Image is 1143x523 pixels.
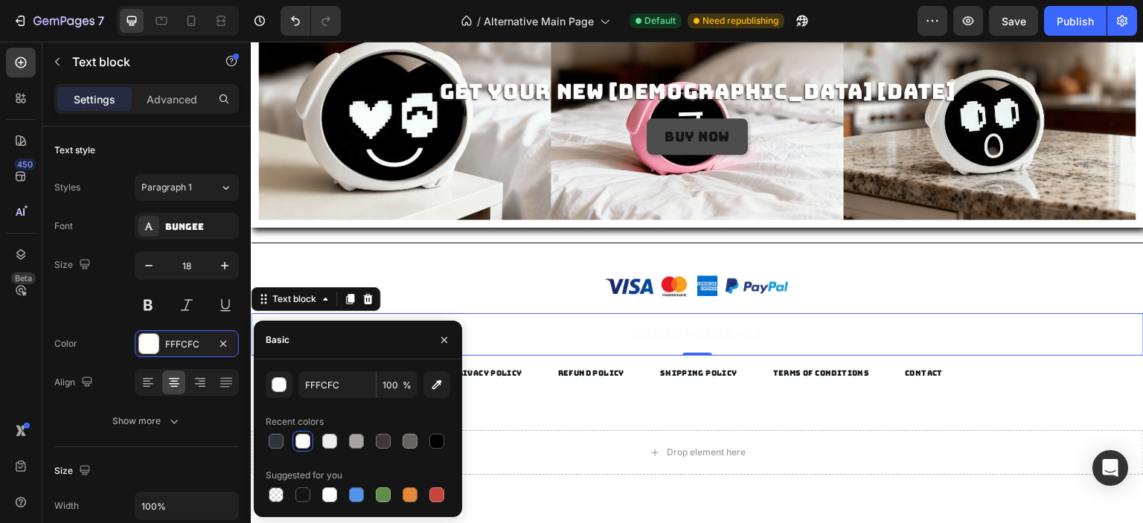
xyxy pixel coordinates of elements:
div: Recent colors [266,415,324,429]
div: Beta [11,272,36,284]
div: FFFCFC [165,338,208,351]
button: Publish [1044,6,1107,36]
div: Text block [19,251,68,264]
input: Eg: FFFFFF [298,371,376,398]
a: SHIPPING POLICY [391,323,505,341]
div: Publish [1057,13,1094,29]
div: Color [54,337,77,350]
a: Rich Text Editor. Editing area: main [183,323,289,341]
p: 7 [97,12,104,30]
div: Open Intercom Messenger [1092,450,1128,486]
span: Add section [412,478,482,494]
span: Save [1002,15,1026,28]
p: @2025 Novaeyes [12,283,881,302]
span: Paragraph 1 [141,181,192,194]
iframe: To enrich screen reader interactions, please activate Accessibility in Grammarly extension settings [251,42,1143,523]
div: Show more [112,414,182,429]
input: Auto [135,492,238,519]
button: Paragraph 1 [135,174,239,201]
div: Bungee [165,220,235,234]
p: Advanced [147,92,197,107]
div: Styles [54,181,80,194]
div: Undo/Redo [281,6,341,36]
div: Text style [54,144,95,157]
div: Size [54,255,94,275]
div: Drop element here [416,405,495,417]
div: Rich Text Editor. Editing area: main [201,327,272,337]
div: Basic [266,333,289,347]
p: TERMS OF CONDITIONS [522,327,619,337]
div: Suggested for you [266,469,342,482]
div: Width [54,499,79,513]
span: % [403,379,412,392]
div: Font [54,219,73,233]
p: Text block [72,53,199,71]
p: REFUND POLICY [307,327,373,337]
p: PRIVACY POLICY [201,327,272,337]
p: Settings [74,92,115,107]
button: <p>REFUND POLICY</p> [289,323,391,341]
span: Default [644,14,676,28]
button: Save [989,6,1038,36]
img: gempages_586033379758048091-2137e646-0231-4213-93eb-cf82ea625eda.png [353,225,540,264]
p: BUY NOW [414,86,479,104]
button: Show more [54,408,239,434]
div: 450 [14,158,36,170]
span: Alternative Main Page [484,13,594,29]
button: <p>CONTACT</p> [636,323,710,341]
span: / [477,13,481,29]
button: 7 [6,6,111,36]
div: Align [54,373,96,393]
button: <p>BUY NOW</p> [396,77,497,113]
p: SHIPPING POLICY [409,327,487,337]
p: CONTACT [654,327,692,337]
span: Need republishing [702,14,778,28]
a: TERMS OF CONDITIONS [505,323,637,341]
div: Size [54,461,94,481]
